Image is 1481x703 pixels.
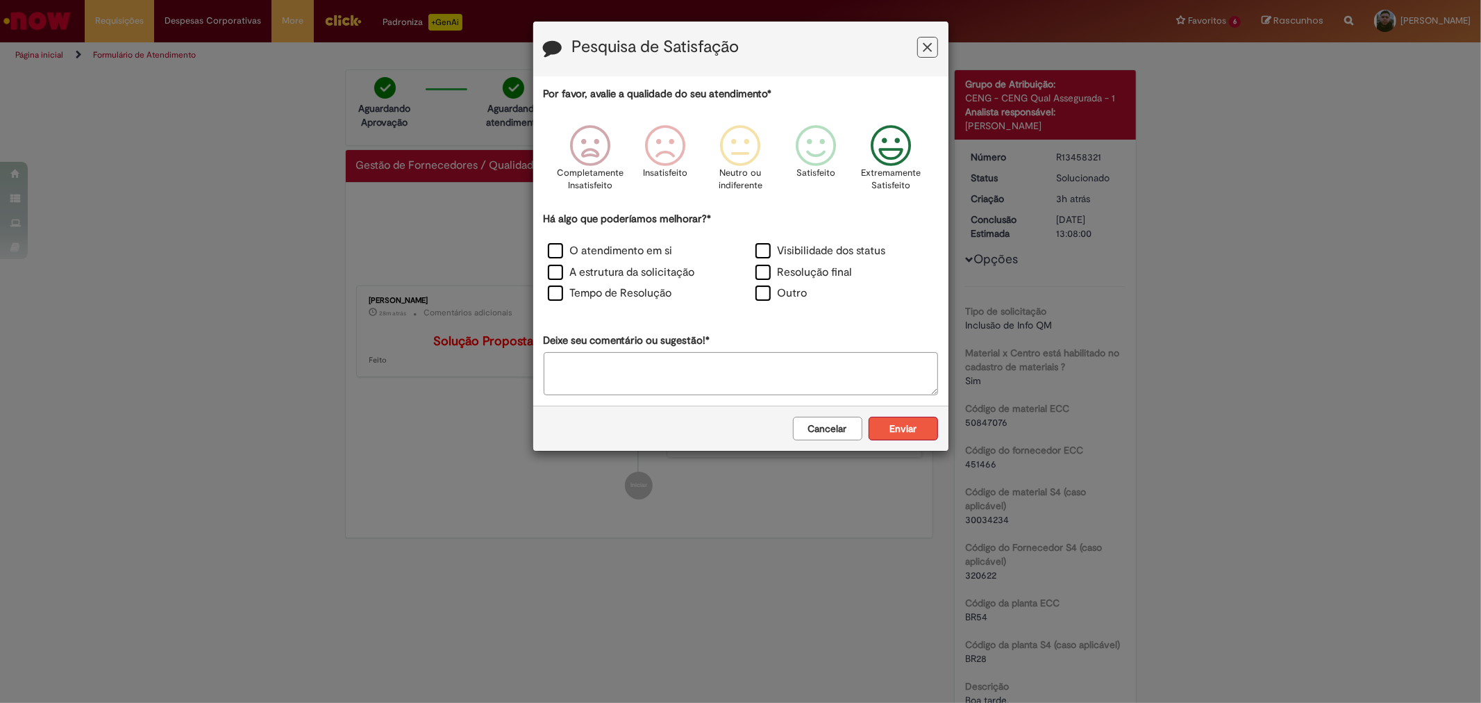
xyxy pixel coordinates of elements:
[755,286,808,301] label: Outro
[630,115,701,210] div: Insatisfeito
[557,167,624,192] p: Completamente Insatisfeito
[548,286,672,301] label: Tempo de Resolução
[755,265,853,281] label: Resolução final
[855,115,926,210] div: Extremamente Satisfeito
[755,243,886,259] label: Visibilidade dos status
[544,212,938,306] div: Há algo que poderíamos melhorar?*
[544,87,772,101] label: Por favor, avalie a qualidade do seu atendimento*
[555,115,626,210] div: Completamente Insatisfeito
[572,38,739,56] label: Pesquisa de Satisfação
[869,417,938,440] button: Enviar
[861,167,921,192] p: Extremamente Satisfeito
[780,115,851,210] div: Satisfeito
[705,115,776,210] div: Neutro ou indiferente
[548,243,673,259] label: O atendimento em si
[793,417,862,440] button: Cancelar
[796,167,835,180] p: Satisfeito
[548,265,695,281] label: A estrutura da solicitação
[544,333,710,348] label: Deixe seu comentário ou sugestão!*
[715,167,765,192] p: Neutro ou indiferente
[643,167,687,180] p: Insatisfeito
